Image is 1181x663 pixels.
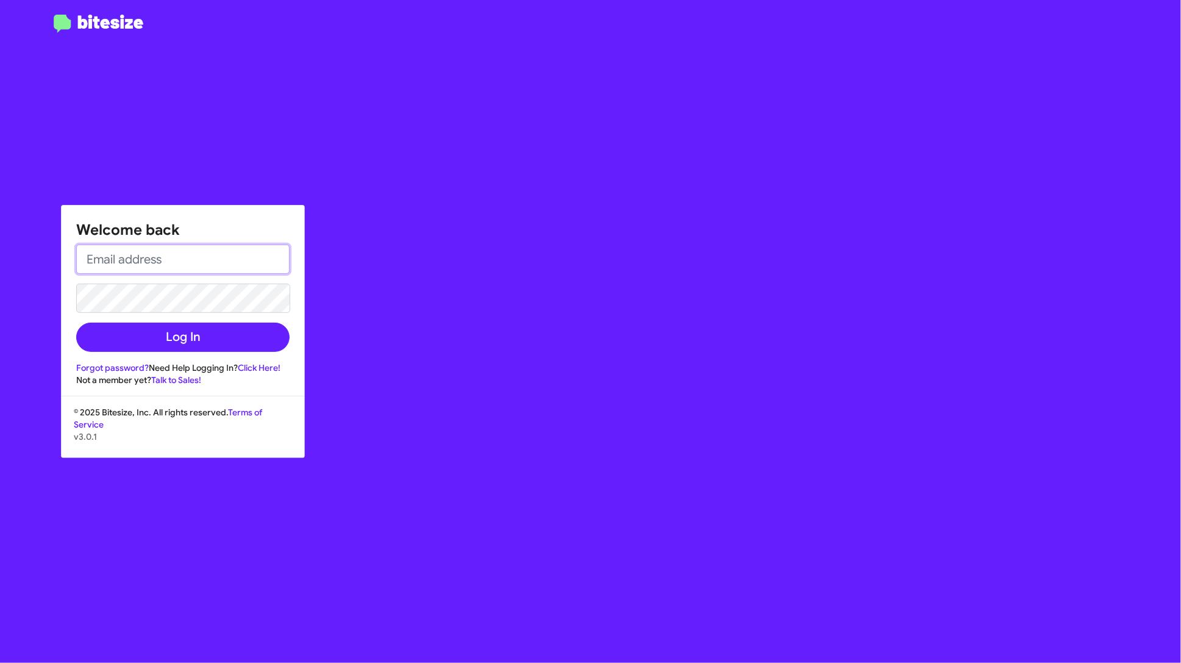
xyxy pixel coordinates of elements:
a: Talk to Sales! [151,375,201,385]
div: Not a member yet? [76,374,290,386]
button: Log In [76,323,290,352]
p: v3.0.1 [74,431,292,443]
div: Need Help Logging In? [76,362,290,374]
input: Email address [76,245,290,274]
h1: Welcome back [76,220,290,240]
div: © 2025 Bitesize, Inc. All rights reserved. [62,406,304,457]
a: Terms of Service [74,407,262,430]
a: Click Here! [238,362,280,373]
a: Forgot password? [76,362,149,373]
